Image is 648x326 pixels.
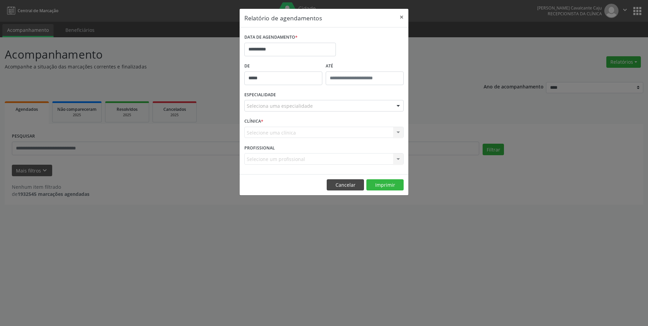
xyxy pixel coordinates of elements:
button: Imprimir [366,179,404,191]
label: ATÉ [326,61,404,72]
span: Seleciona uma especialidade [247,102,313,109]
label: ESPECIALIDADE [244,90,276,100]
label: De [244,61,322,72]
button: Cancelar [327,179,364,191]
label: CLÍNICA [244,116,263,127]
label: DATA DE AGENDAMENTO [244,32,298,43]
h5: Relatório de agendamentos [244,14,322,22]
label: PROFISSIONAL [244,143,275,153]
button: Close [395,9,408,25]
